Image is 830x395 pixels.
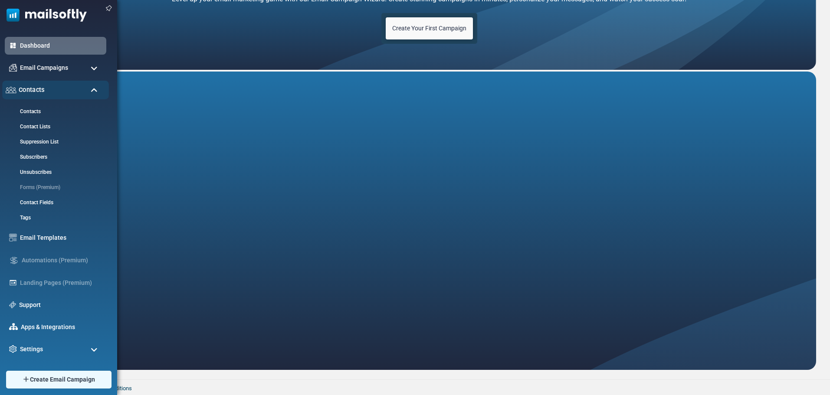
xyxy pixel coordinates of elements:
img: contacts-icon.svg [6,87,16,93]
footer: 2025 [28,379,830,395]
img: settings-icon.svg [9,345,17,353]
img: support-icon.svg [9,301,16,308]
a: Suppression List [5,138,104,146]
a: Contact Fields [5,199,104,206]
a: Dashboard [20,41,102,50]
img: landing_pages.svg [9,279,17,287]
a: Tags [5,214,104,222]
img: dashboard-icon-active.svg [9,42,17,49]
a: Email Templates [20,233,102,242]
span: Create Your First Campaign [392,25,466,32]
img: workflow.svg [9,255,19,265]
iframe: Customer Support AI Agent [42,72,816,370]
a: Contacts [5,108,104,115]
span: Email Campaigns [20,63,68,72]
img: email-templates-icon.svg [9,234,17,242]
a: Subscribers [5,153,104,161]
a: Contact Lists [5,123,104,131]
span: Settings [20,345,43,354]
a: Apps & Integrations [21,323,102,332]
a: Unsubscribes [5,168,104,176]
a: Support [19,300,102,310]
img: campaigns-icon.png [9,64,17,72]
span: Create Email Campaign [30,375,95,384]
span: Contacts [19,85,45,95]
